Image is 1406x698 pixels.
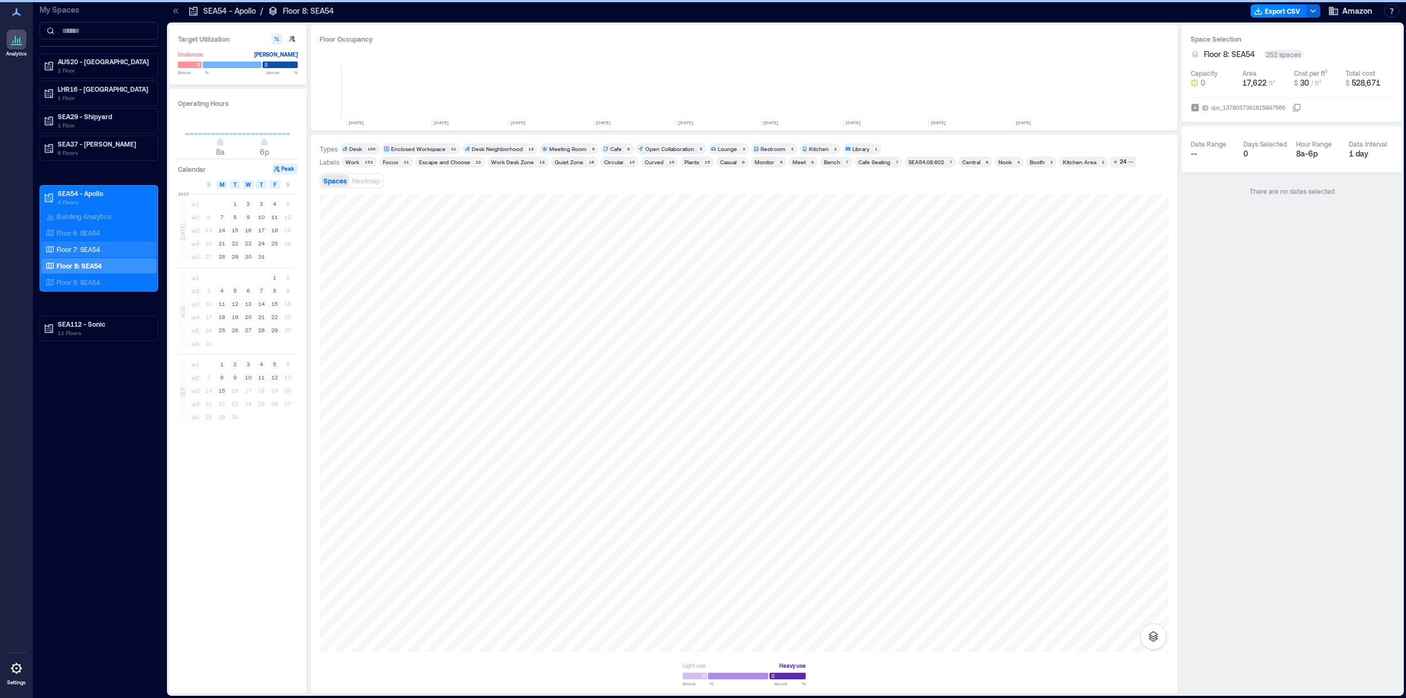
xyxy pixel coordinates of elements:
div: Cafe [610,145,622,153]
text: [DATE] [763,120,778,125]
p: SEA29 - Shipyard [58,112,150,121]
p: SEA54 - Apollo [203,5,256,16]
div: Capacity [1191,69,1218,77]
div: 2 [1100,159,1106,165]
span: 528,671 [1352,78,1380,87]
text: 23 [245,240,252,247]
div: [PERSON_NAME] [254,49,298,60]
text: 4 [220,287,224,294]
div: Data Interval [1349,139,1387,148]
h3: Calendar [178,164,206,175]
span: 30 [1300,78,1309,87]
text: 22 [232,240,238,247]
div: 3 [740,146,747,152]
p: SEA37 - [PERSON_NAME] [58,139,150,148]
span: Above % [774,680,806,687]
div: 8a - 6p [1296,148,1340,159]
div: Enclosed Workspace [391,145,445,153]
span: 17,622 [1242,78,1266,87]
text: 3 [260,200,263,207]
div: Circular [604,158,624,166]
span: Heatmap [352,177,380,185]
div: Floor Occupancy [320,33,1169,44]
p: 1 Floor [58,66,150,75]
text: 22 [271,314,278,320]
text: 18 [271,227,278,233]
p: Floor 8: SEA54 [57,261,102,270]
text: 8 [220,374,224,381]
div: Hour Range [1296,139,1332,148]
text: [DATE] [511,120,526,125]
div: Lounge [718,145,737,153]
span: Below % [178,69,209,76]
div: 0 [1243,148,1287,159]
span: 8a [216,147,225,157]
text: 8 [233,214,237,220]
span: w5 [190,325,201,336]
button: Peak [272,164,298,175]
text: [DATE] [931,120,946,125]
a: Analytics [3,26,30,60]
text: 9 [247,214,250,220]
span: w4 [190,238,201,249]
button: Export CSV [1251,4,1307,18]
text: 11 [271,214,278,220]
span: w1 [190,272,201,283]
span: w2 [190,212,201,223]
button: IDspc_1378037361815847566 [1292,103,1301,112]
div: 3 [1048,159,1054,165]
span: w4 [190,312,201,323]
div: Desk Neighborhood [472,145,523,153]
div: 4 [1015,159,1022,165]
text: 28 [219,253,225,260]
text: 27 [245,327,252,333]
span: S [207,180,210,189]
text: 10 [245,374,252,381]
div: 7 [894,159,900,165]
p: Floor 7: SEA54 [57,245,100,254]
div: Heavy use [779,660,806,671]
span: w5 [190,252,201,263]
text: 9 [233,374,237,381]
div: 18 [537,159,546,165]
div: 8 [625,146,632,152]
p: 11 Floors [58,328,150,337]
text: [DATE] [596,120,611,125]
text: [DATE] [434,120,449,125]
text: 15 [219,387,225,394]
div: Total cost [1346,69,1375,77]
span: w5 [190,412,201,423]
text: [DATE] [846,120,861,125]
div: Curved [645,158,663,166]
text: 11 [219,300,225,307]
div: Date Range [1191,139,1226,148]
text: 13 [245,300,252,307]
span: S [286,180,289,189]
span: w3 [190,386,201,397]
div: 9 [778,159,784,165]
text: 18 [219,314,225,320]
span: w6 [190,338,201,349]
div: Kitchen Area [1063,158,1096,166]
text: [DATE] [349,120,364,125]
text: 14 [219,227,225,233]
div: Underuse [178,49,203,60]
text: 16 [245,227,252,233]
text: 29 [232,253,238,260]
div: Meeting Room [549,145,587,153]
div: Open Collaboration [645,145,694,153]
text: 7 [220,214,224,220]
text: 3 [247,361,250,367]
div: 15 [667,159,676,165]
text: 6 [247,287,250,294]
span: w4 [190,399,201,410]
div: 31 [449,146,458,152]
div: Escape and Choose [419,158,470,166]
span: w2 [190,372,201,383]
span: Below % [683,680,713,687]
text: 10 [258,214,265,220]
p: / [260,5,263,16]
div: 5 [698,146,704,152]
text: 1 [273,274,276,281]
span: Amazon [1342,5,1372,16]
